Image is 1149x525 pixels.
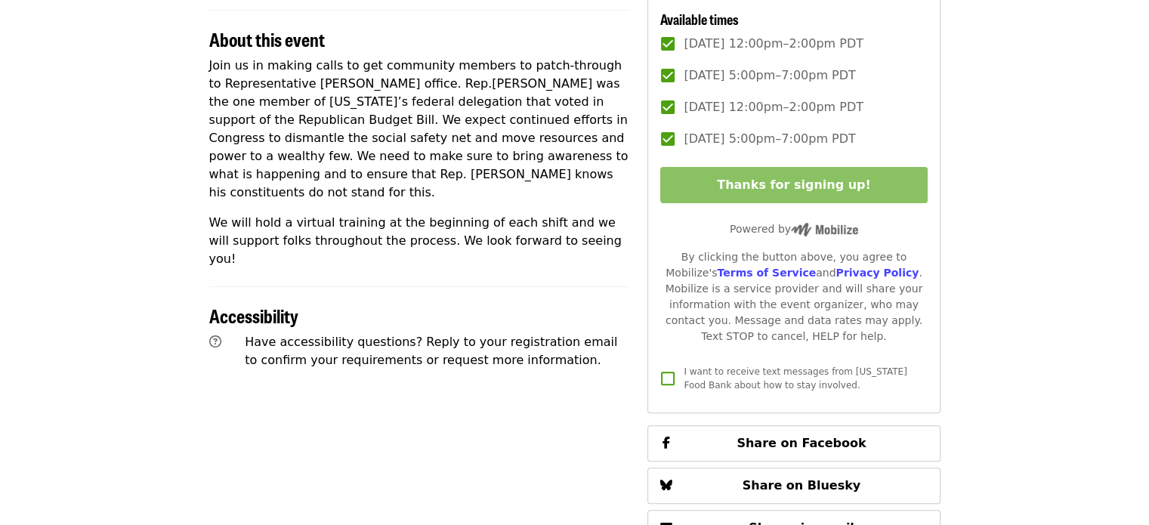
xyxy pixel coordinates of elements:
img: Powered by Mobilize [791,223,858,236]
button: Share on Bluesky [647,468,940,504]
a: Privacy Policy [835,267,919,279]
span: About this event [209,26,325,52]
button: Thanks for signing up! [660,167,927,203]
span: Available times [660,9,739,29]
span: Share on Bluesky [743,478,861,493]
span: Powered by [730,223,858,235]
p: We will hold a virtual training at the beginning of each shift and we will support folks througho... [209,214,630,268]
span: I want to receive text messages from [US_STATE] Food Bank about how to stay involved. [684,366,907,391]
p: Join us in making calls to get community members to patch-through to Representative [PERSON_NAME]... [209,57,630,202]
span: [DATE] 12:00pm–2:00pm PDT [684,35,863,53]
span: Have accessibility questions? Reply to your registration email to confirm your requirements or re... [245,335,617,367]
span: Share on Facebook [737,436,866,450]
span: [DATE] 12:00pm–2:00pm PDT [684,98,863,116]
i: question-circle icon [209,335,221,349]
div: By clicking the button above, you agree to Mobilize's and . Mobilize is a service provider and wi... [660,249,927,344]
span: Accessibility [209,302,298,329]
button: Share on Facebook [647,425,940,462]
a: Terms of Service [717,267,816,279]
span: [DATE] 5:00pm–7:00pm PDT [684,130,855,148]
span: [DATE] 5:00pm–7:00pm PDT [684,66,855,85]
